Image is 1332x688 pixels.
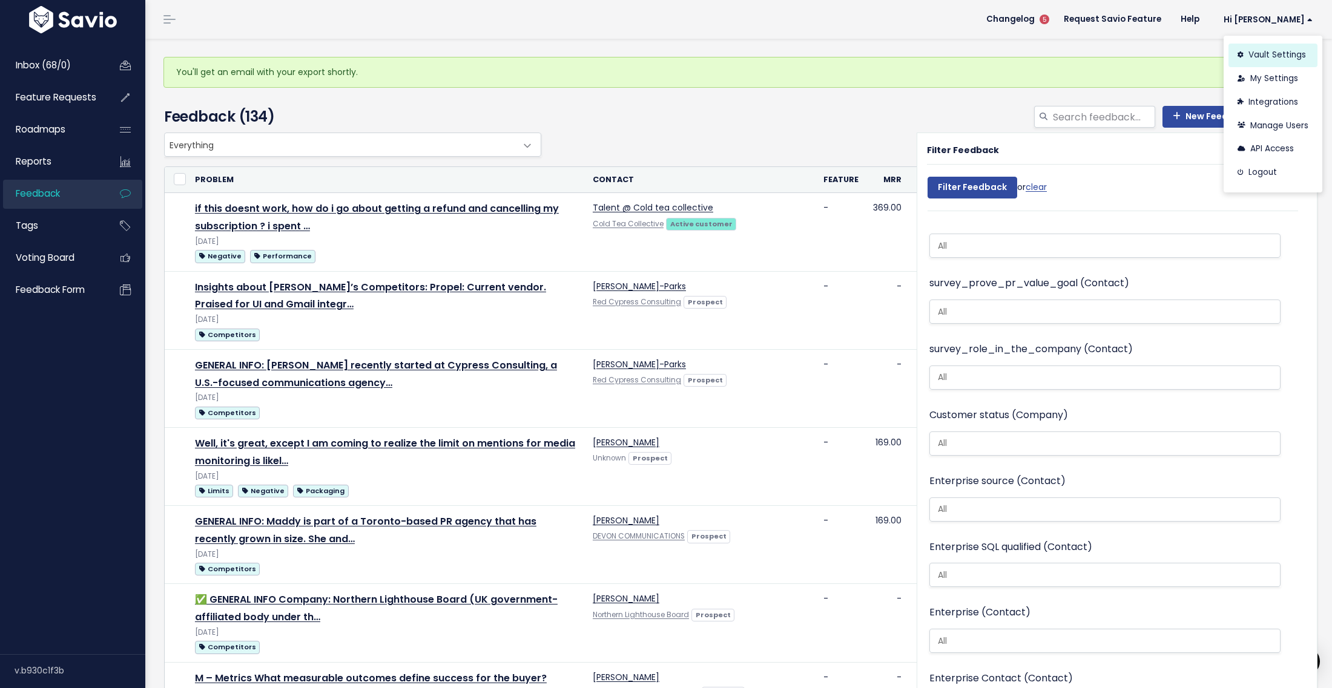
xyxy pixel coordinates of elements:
span: Competitors [195,641,260,654]
label: Enterprise (Contact) [929,604,1030,621]
a: Well, it's great, except I am coming to realize the limit on mentions for media monitoring is likel… [195,436,575,468]
a: Talent @ Cold tea collective [593,201,713,214]
input: Search feedback... [1052,106,1155,128]
td: - [909,349,978,427]
td: - [909,506,978,584]
a: Competitors [195,405,260,420]
strong: Filter Feedback [927,144,999,156]
a: Competitors [195,639,260,654]
a: Negative [238,483,288,498]
a: Prospect [684,295,727,307]
span: Reports [16,155,51,168]
a: Reports [3,148,101,175]
div: v.b930c1f3b [15,655,145,686]
input: All [933,437,1327,450]
a: ✅ GENERAL INFO Company: Northern Lighthouse Board (UK government-affiliated body under th… [195,592,558,624]
td: - [866,584,909,662]
span: Feature Requests [16,91,96,103]
strong: Prospect [633,453,668,463]
span: Negative [195,250,245,263]
td: - [909,584,978,662]
td: - [866,271,909,349]
span: Competitors [195,329,260,341]
span: Limits [195,485,233,497]
a: Red Cypress Consulting [593,297,681,307]
input: Filter Feedback [928,177,1017,198]
div: [DATE] [195,626,578,639]
span: Voting Board [16,251,74,264]
a: Negative [195,248,245,263]
th: Mrr [866,167,909,193]
td: - [909,427,978,505]
a: Competitors [195,561,260,576]
input: All [933,569,1327,582]
th: Contact [585,167,816,193]
a: if this doesnt work, how do i go about getting a refund and cancelling my subscription ? i spent … [195,201,559,233]
label: Enterprise SQL qualified (Contact) [929,539,1092,556]
th: Problem [188,167,585,193]
a: [PERSON_NAME] [593,671,659,683]
span: 5 [1040,15,1049,24]
div: [DATE] [195,392,578,404]
span: Feedback [16,187,60,200]
span: Competitors [195,563,260,575]
a: Roadmaps [3,116,101,143]
strong: Prospect [688,375,723,385]
a: DEVON COMMUNICATIONS [593,531,685,541]
a: Manage Users [1228,114,1317,137]
a: Limits [195,483,233,498]
input: All [933,503,1327,516]
a: [PERSON_NAME]-Parks [593,280,686,292]
a: Prospect [687,529,730,542]
a: GENERAL INFO: Maddy is part of a Toronto-based PR agency that has recently grown in size. She and… [195,514,536,546]
div: [DATE] [195,548,578,561]
td: - [816,271,866,349]
strong: Prospect [691,531,727,541]
a: Packaging [293,483,348,498]
td: - [816,427,866,505]
a: Request Savio Feature [1054,10,1171,28]
a: Performance [250,248,315,263]
input: All [933,306,1327,318]
a: clear [1026,181,1047,193]
a: Northern Lighthouse Board [593,610,689,620]
a: [PERSON_NAME] [593,514,659,526]
a: Cold Tea Collective [593,219,664,229]
a: My Settings [1228,67,1317,91]
a: Integrations [1228,90,1317,114]
a: Prospect [628,451,671,464]
td: - [909,271,978,349]
a: GENERAL INFO: [PERSON_NAME] recently started at Cypress Consulting, a U.S.-focused communications... [195,358,557,390]
span: Inbox (68/0) [16,59,71,71]
div: [DATE] [195,470,578,483]
label: Customer status (Company) [929,407,1068,424]
div: [DATE] [195,313,578,326]
th: Feature [816,167,866,193]
label: survey_role_in_the_company (Contact) [929,341,1133,358]
td: 369.00 [866,193,909,271]
td: - [866,349,909,427]
span: Tags [16,219,38,232]
span: Everything [164,133,541,157]
a: Feedback form [3,276,101,304]
strong: Prospect [688,297,723,307]
a: Competitors [195,327,260,342]
th: Importance [909,167,978,193]
span: Everything [165,133,516,156]
a: Feature Requests [3,84,101,111]
a: Hi [PERSON_NAME] [1209,10,1322,29]
div: You'll get an email with your export shortly. [163,57,1314,88]
a: Prospect [684,373,727,385]
div: or [928,171,1047,211]
a: API Access [1228,137,1317,161]
a: Prospect [691,608,734,620]
td: - [816,584,866,662]
label: Enterprise Contact (Contact) [929,670,1073,687]
a: [PERSON_NAME] [593,592,659,604]
td: - [816,193,866,271]
td: - [909,193,978,271]
a: Tags [3,212,101,240]
label: Enterprise source (Contact) [929,473,1066,490]
div: [DATE] [195,235,578,248]
td: - [816,349,866,427]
